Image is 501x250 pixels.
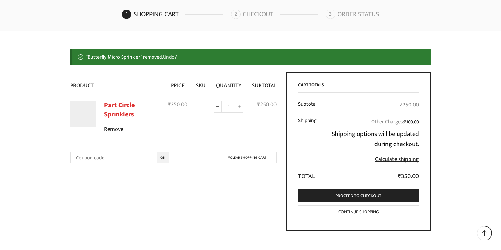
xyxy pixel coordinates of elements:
[398,171,401,182] span: ₹
[163,53,177,61] a: Undo?
[157,152,169,163] input: OK
[298,113,320,168] th: Shipping
[70,49,431,65] div: “Butterfly Micro Sprinkler” removed.
[257,100,260,109] span: ₹
[298,189,419,202] a: Proceed to checkout
[298,168,320,181] th: Total
[400,100,403,110] span: ₹
[404,118,419,125] bdi: 100.00
[257,100,277,109] bdi: 250.00
[404,118,406,125] span: ₹
[371,117,419,126] label: Other Charges:
[104,125,160,134] a: Remove
[324,129,419,149] p: Shipping options will be updated during checkout.
[298,97,320,113] th: Subtotal
[104,100,135,120] a: Part Circle Sprinklers
[168,100,187,109] bdi: 250.00
[210,72,248,95] th: Quantity
[231,10,324,19] a: Checkout
[191,72,210,95] th: SKU
[247,72,277,95] th: Subtotal
[168,100,171,109] span: ₹
[298,82,419,93] h2: Cart totals
[400,100,419,110] bdi: 250.00
[298,205,419,219] a: Continue shopping
[398,171,419,182] bdi: 350.00
[222,101,236,113] input: Product quantity
[217,152,277,163] a: Clear shopping cart
[70,152,169,163] input: Coupon code
[70,72,164,95] th: Product
[164,72,191,95] th: Price
[375,155,419,164] a: Calculate shipping
[70,101,96,127] img: part circle sprinkler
